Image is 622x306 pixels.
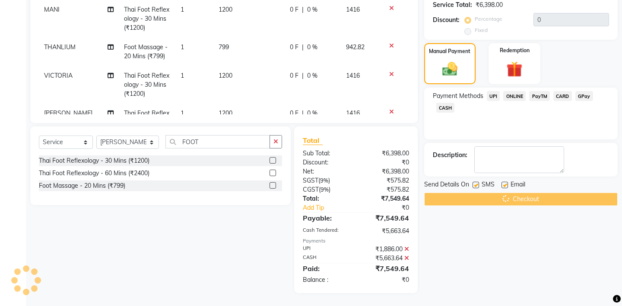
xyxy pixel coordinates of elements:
[302,5,304,14] span: |
[424,180,469,191] span: Send Details On
[356,263,416,274] div: ₹7,549.64
[296,213,356,223] div: Payable:
[356,275,416,284] div: ₹0
[296,167,356,176] div: Net:
[302,109,304,118] span: |
[296,227,356,236] div: Cash Tendered:
[500,47,530,54] label: Redemption
[296,203,366,212] a: Add Tip
[181,43,184,51] span: 1
[124,109,169,135] span: Thai Foot Reflexology - 30 Mins (₹1200)
[366,203,416,212] div: ₹0
[302,43,304,52] span: |
[39,169,149,178] div: Thai Foot Reflexology - 60 Mins (₹2400)
[356,158,416,167] div: ₹0
[124,6,169,32] span: Thai Foot Reflexology - 30 Mins (₹1200)
[181,72,184,79] span: 1
[296,275,356,284] div: Balance :
[44,109,92,117] span: [PERSON_NAME]
[290,71,298,80] span: 0 F
[575,91,593,101] span: GPay
[44,6,60,13] span: MANI
[321,186,329,193] span: 9%
[356,254,416,263] div: ₹5,663.64
[296,245,356,254] div: UPI
[296,149,356,158] div: Sub Total:
[296,158,356,167] div: Discount:
[356,213,416,223] div: ₹7,549.64
[501,60,527,79] img: _gift.svg
[356,194,416,203] div: ₹7,549.64
[219,109,232,117] span: 1200
[436,103,455,113] span: CASH
[429,47,470,55] label: Manual Payment
[296,254,356,263] div: CASH
[356,149,416,158] div: ₹6,398.00
[296,176,356,185] div: ( )
[511,180,525,191] span: Email
[482,180,495,191] span: SMS
[433,16,460,25] div: Discount:
[307,5,317,14] span: 0 %
[553,91,572,101] span: CARD
[296,194,356,203] div: Total:
[356,227,416,236] div: ₹5,663.64
[356,185,416,194] div: ₹575.82
[307,109,317,118] span: 0 %
[219,43,229,51] span: 799
[124,72,169,98] span: Thai Foot Reflexology - 30 Mins (₹1200)
[346,72,360,79] span: 1416
[529,91,550,101] span: PayTM
[165,135,270,148] input: Search or Scan
[438,60,462,78] img: _cash.svg
[307,71,317,80] span: 0 %
[303,136,323,145] span: Total
[296,263,356,274] div: Paid:
[296,185,356,194] div: ( )
[433,0,472,9] div: Service Total:
[303,177,318,184] span: SGST
[290,109,298,118] span: 0 F
[346,109,360,117] span: 1416
[487,91,500,101] span: UPI
[356,176,416,185] div: ₹575.82
[302,71,304,80] span: |
[39,156,149,165] div: Thai Foot Reflexology - 30 Mins (₹1200)
[433,91,483,101] span: Payment Methods
[181,6,184,13] span: 1
[39,181,125,190] div: Foot Massage - 20 Mins (₹799)
[307,43,317,52] span: 0 %
[303,237,409,245] div: Payments
[356,167,416,176] div: ₹6,398.00
[476,0,503,9] div: ₹6,398.00
[320,177,328,184] span: 9%
[433,151,467,160] div: Description:
[356,245,416,254] div: ₹1,886.00
[44,72,73,79] span: VICTORIA
[219,6,232,13] span: 1200
[181,109,184,117] span: 1
[475,15,502,23] label: Percentage
[475,26,488,34] label: Fixed
[44,43,76,51] span: THANLIUM
[290,5,298,14] span: 0 F
[219,72,232,79] span: 1200
[503,91,526,101] span: ONLINE
[346,6,360,13] span: 1416
[124,43,168,60] span: Foot Massage - 20 Mins (₹799)
[303,186,319,193] span: CGST
[290,43,298,52] span: 0 F
[346,43,365,51] span: 942.82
